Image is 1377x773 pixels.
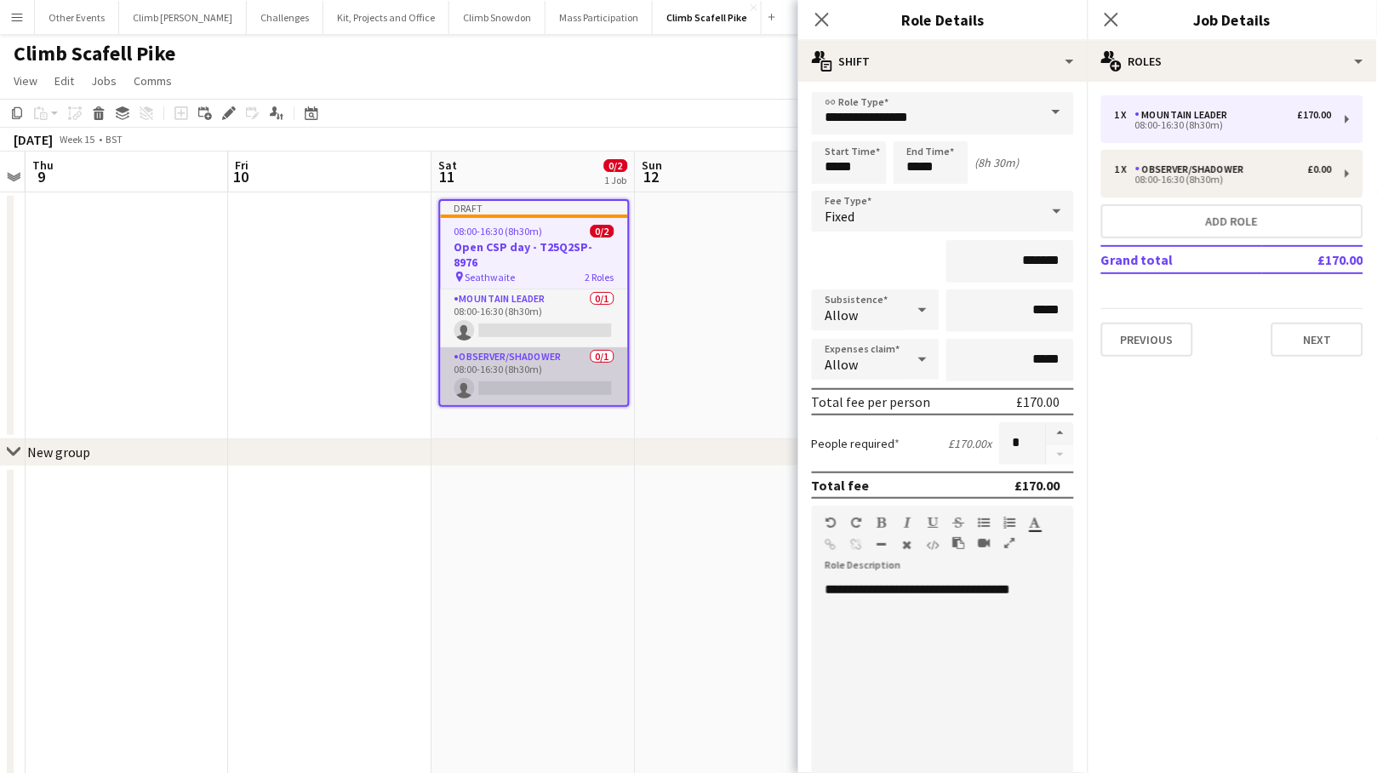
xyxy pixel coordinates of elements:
[449,1,546,34] button: Climb Snowdon
[826,208,855,225] span: Fixed
[902,538,914,552] button: Clear Formatting
[798,41,1088,82] div: Shift
[1298,109,1332,121] div: £170.00
[798,9,1088,31] h3: Role Details
[127,70,179,92] a: Comms
[1135,109,1235,121] div: Mountain Leader
[437,167,458,186] span: 11
[975,155,1020,170] div: (8h 30m)
[32,157,54,173] span: Thu
[653,1,762,34] button: Climb Scafell Pike
[439,157,458,173] span: Sat
[826,356,859,373] span: Allow
[546,1,653,34] button: Mass Participation
[1101,204,1363,238] button: Add role
[591,225,614,238] span: 0/2
[902,516,914,530] button: Italic
[1101,246,1262,273] td: Grand total
[928,516,940,530] button: Underline
[84,70,123,92] a: Jobs
[1101,323,1193,357] button: Previous
[119,1,247,34] button: Climb [PERSON_NAME]
[439,199,630,407] app-job-card: Draft08:00-16:30 (8h30m)0/2Open CSP day - T25Q2SP-8976 Seathwaite2 RolesMountain Leader0/108:00-1...
[466,271,516,283] span: Seathwaite
[643,157,663,173] span: Sun
[48,70,81,92] a: Edit
[1271,323,1363,357] button: Next
[1015,477,1060,494] div: £170.00
[441,239,628,270] h3: Open CSP day - T25Q2SP-8976
[953,516,965,530] button: Strikethrough
[812,393,931,410] div: Total fee per person
[877,538,888,552] button: Horizontal Line
[236,157,249,173] span: Fri
[949,436,992,451] div: £170.00 x
[605,174,627,186] div: 1 Job
[1115,175,1332,184] div: 08:00-16:30 (8h30m)
[1004,516,1016,530] button: Ordered List
[1030,516,1042,530] button: Text Color
[640,167,663,186] span: 12
[35,1,119,34] button: Other Events
[14,41,175,66] h1: Climb Scafell Pike
[1308,163,1332,175] div: £0.00
[851,516,863,530] button: Redo
[1115,163,1135,175] div: 1 x
[953,536,965,550] button: Paste as plain text
[323,1,449,34] button: Kit, Projects and Office
[1262,246,1363,273] td: £170.00
[1135,163,1251,175] div: Observer/Shadower
[1047,422,1074,444] button: Increase
[812,477,870,494] div: Total fee
[1004,536,1016,550] button: Fullscreen
[826,516,837,530] button: Undo
[877,516,888,530] button: Bold
[27,444,90,461] div: New group
[604,159,628,172] span: 0/2
[1088,41,1377,82] div: Roles
[233,167,249,186] span: 10
[30,167,54,186] span: 9
[14,73,37,89] span: View
[1115,109,1135,121] div: 1 x
[441,347,628,405] app-card-role: Observer/Shadower0/108:00-16:30 (8h30m)
[812,436,900,451] label: People required
[979,536,991,550] button: Insert video
[979,516,991,530] button: Unordered List
[7,70,44,92] a: View
[106,133,123,146] div: BST
[247,1,323,34] button: Challenges
[134,73,172,89] span: Comms
[928,538,940,552] button: HTML Code
[441,289,628,347] app-card-role: Mountain Leader0/108:00-16:30 (8h30m)
[1115,121,1332,129] div: 08:00-16:30 (8h30m)
[54,73,74,89] span: Edit
[826,306,859,324] span: Allow
[14,131,53,148] div: [DATE]
[1088,9,1377,31] h3: Job Details
[441,201,628,215] div: Draft
[1017,393,1060,410] div: £170.00
[91,73,117,89] span: Jobs
[56,133,99,146] span: Week 15
[586,271,614,283] span: 2 Roles
[454,225,543,238] span: 08:00-16:30 (8h30m)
